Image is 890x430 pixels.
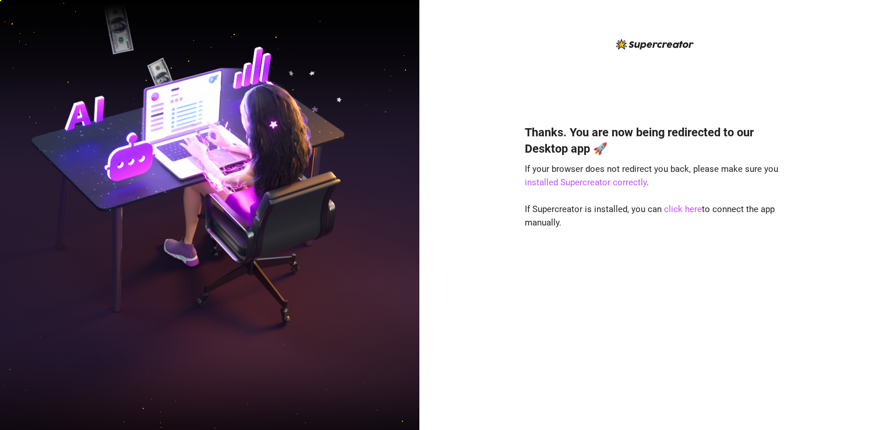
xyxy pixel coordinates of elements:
[525,124,785,157] h4: Thanks. You are now being redirected to our Desktop app 🚀
[616,39,694,50] img: logo-BBDzfeDw.svg
[525,164,778,188] span: If your browser does not redirect you back, please make sure you .
[525,204,775,228] span: If Supercreator is installed, you can to connect the app manually.
[525,177,647,188] a: installed Supercreator correctly
[664,204,702,214] a: click here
